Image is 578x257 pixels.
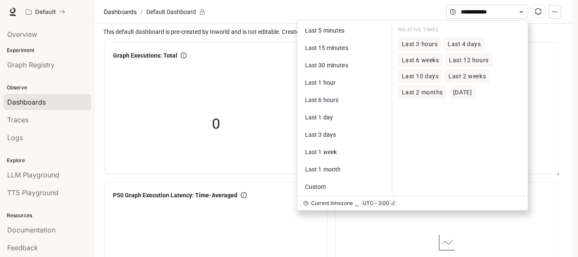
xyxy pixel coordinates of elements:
[444,37,484,51] button: Last 4 days
[102,7,139,17] button: Dashboards
[311,200,353,207] span: Current timezone
[103,27,564,36] span: This default dashboard is pre-created by Inworld and is not editable. Create your custom one .
[113,51,177,60] span: Graph Executions: Total
[402,73,439,80] span: Last 10 days
[449,57,488,64] span: Last 12 hours
[140,7,143,17] span: /
[402,41,438,48] span: Last 3 hours
[299,144,390,160] button: Last 1 week
[305,114,333,121] span: Last 1 day
[299,109,390,125] button: Last 1 day
[212,113,220,135] span: 0
[299,92,390,108] button: Last 6 hours
[445,53,492,67] button: Last 12 hours
[449,86,476,99] button: [DATE]
[448,41,481,48] span: Last 4 days
[398,37,442,51] button: Last 3 hours
[299,179,390,194] button: Custom
[398,69,443,83] button: Last 10 days
[305,97,339,103] span: Last 6 hours
[104,7,137,17] span: Dashboards
[453,89,472,96] span: [DATE]
[35,8,56,16] p: Default
[299,40,390,55] button: Last 15 minutes
[305,44,348,51] span: Last 15 minutes
[299,75,390,90] button: Last 1 hour
[355,200,358,207] div: ⎯
[299,22,390,38] button: Last 5 minutes
[305,27,345,34] span: Last 5 minutes
[402,57,439,64] span: Last 6 weeks
[241,192,247,198] span: info-circle
[299,57,390,73] button: Last 30 minutes
[398,53,443,67] button: Last 6 weeks
[305,149,337,155] span: Last 1 week
[305,131,336,138] span: Last 3 days
[398,86,447,99] button: Last 2 months
[398,26,522,37] div: RELATIVE TIMES
[361,200,397,207] button: UTC - 3:00
[535,8,542,15] span: sync
[305,62,348,69] span: Last 30 minutes
[299,127,390,142] button: Last 3 days
[445,69,490,83] button: Last 2 weeks
[305,166,341,173] span: Last 1 month
[299,161,390,177] button: Last 1 month
[22,3,69,20] button: All workspaces
[145,4,198,20] article: Default Dashboard
[113,191,237,200] span: P50 Graph Execution Latency: Time-Averaged
[449,73,486,80] span: Last 2 weeks
[181,53,187,58] span: info-circle
[305,183,326,190] span: Custom
[305,79,336,86] span: Last 1 hour
[363,200,389,207] span: UTC - 3:00
[402,89,443,96] span: Last 2 months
